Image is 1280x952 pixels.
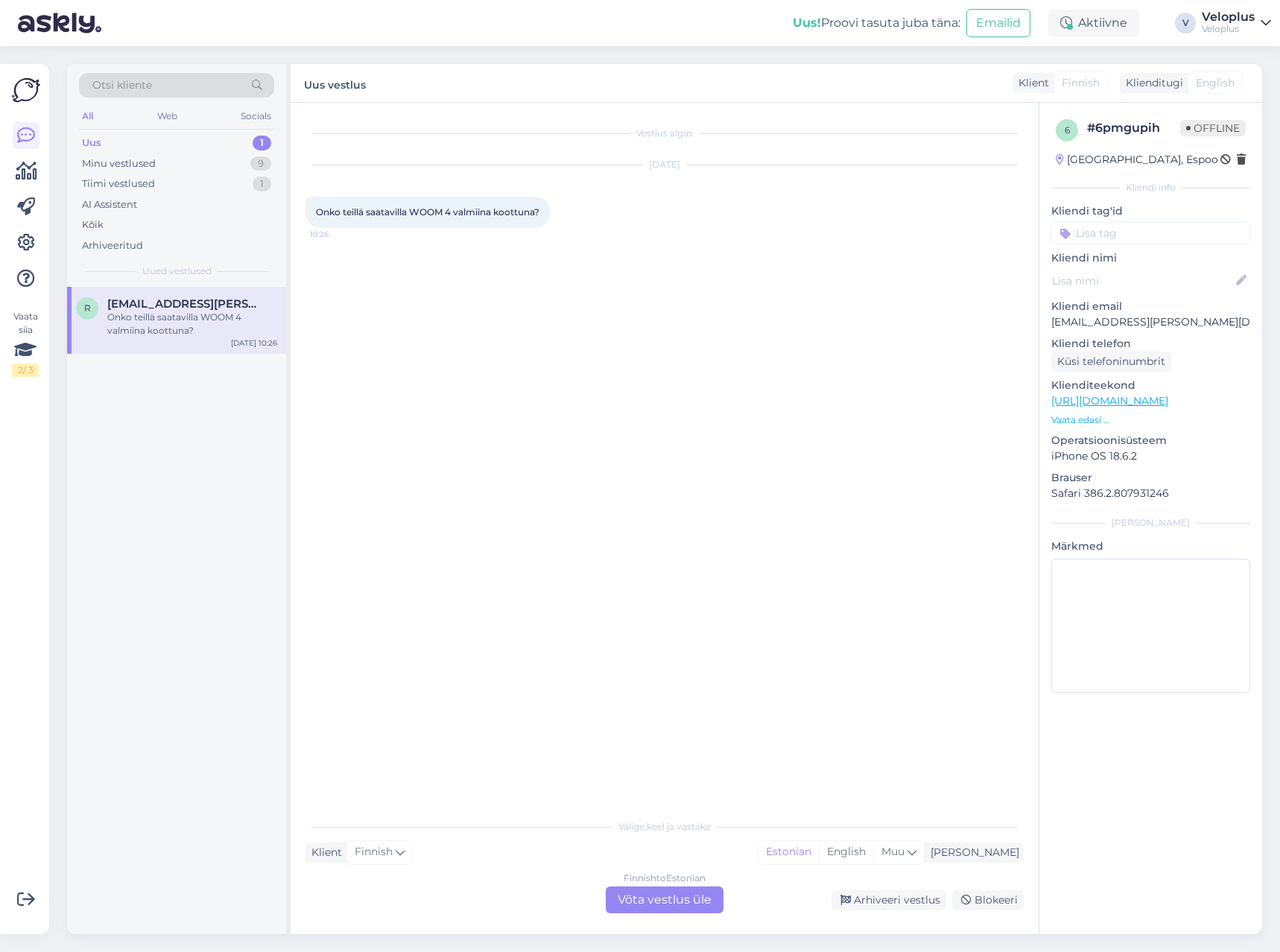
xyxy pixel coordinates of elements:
div: Tiimi vestlused [82,177,155,191]
div: # 6pmgupih [1087,119,1180,137]
div: Blokeeri [952,890,1024,910]
div: English [819,841,873,863]
p: Märkmed [1051,539,1250,554]
p: Brauser [1051,470,1250,486]
span: Finnish [355,844,393,860]
p: Safari 386.2.807931246 [1051,486,1250,501]
b: Uus! [793,16,821,30]
p: Kliendi nimi [1051,250,1250,266]
span: 6 [1065,124,1070,136]
p: Klienditeekond [1051,378,1250,393]
div: [PERSON_NAME] [925,845,1019,860]
div: Veloplus [1202,11,1255,23]
span: English [1196,75,1235,91]
div: V [1175,13,1196,34]
label: Uus vestlus [304,73,366,93]
div: Veloplus [1202,23,1255,35]
div: Klienditugi [1120,75,1183,91]
div: Vestlus algas [305,127,1024,140]
span: reetta.rintamaki@gmail.com [107,297,262,311]
span: Finnish [1062,75,1100,91]
div: Arhiveeri vestlus [831,890,946,910]
input: Lisa tag [1051,222,1250,244]
div: Kõik [82,218,104,232]
span: Onko teillä saatavilla WOOM 4 valmiina koottuna? [316,206,539,218]
p: Vaata edasi ... [1051,413,1250,427]
span: 10:26 [310,229,366,240]
span: Offline [1180,120,1246,136]
div: Uus [82,136,101,150]
div: Socials [238,107,274,126]
div: AI Assistent [82,197,137,212]
div: Finnish to Estonian [624,872,706,885]
a: VeloplusVeloplus [1202,11,1271,35]
div: All [79,107,96,126]
p: Kliendi tag'id [1051,203,1250,219]
div: [DATE] 10:26 [231,337,277,349]
div: Aktiivne [1048,10,1139,37]
p: [EMAIL_ADDRESS][PERSON_NAME][DOMAIN_NAME] [1051,314,1250,330]
span: Muu [881,845,904,858]
input: Lisa nimi [1052,273,1233,289]
span: r [84,302,91,314]
div: 9 [250,156,271,171]
div: [GEOGRAPHIC_DATA], Espoo [1056,152,1218,168]
div: 2 / 3 [12,364,39,377]
span: Uued vestlused [142,264,212,278]
div: Klient [305,845,342,860]
span: Otsi kliente [92,77,152,93]
img: Askly Logo [12,76,40,104]
div: Vaata siia [12,310,39,377]
a: [URL][DOMAIN_NAME] [1051,394,1168,407]
div: Minu vestlused [82,156,156,171]
div: Võta vestlus üle [606,886,723,913]
div: Web [154,107,180,126]
div: [DATE] [305,158,1024,171]
div: Kliendi info [1051,181,1250,194]
p: iPhone OS 18.6.2 [1051,448,1250,464]
div: Valige keel ja vastake [305,820,1024,834]
div: Küsi telefoninumbrit [1051,352,1171,372]
div: Proovi tasuta juba täna: [793,14,960,32]
div: 1 [253,177,271,191]
div: Estonian [758,841,819,863]
div: Klient [1013,75,1049,91]
button: Emailid [966,9,1030,37]
div: 1 [253,136,271,150]
div: Onko teillä saatavilla WOOM 4 valmiina koottuna? [107,311,277,337]
p: Kliendi email [1051,299,1250,314]
div: Arhiveeritud [82,238,143,253]
p: Kliendi telefon [1051,336,1250,352]
p: Operatsioonisüsteem [1051,433,1250,448]
div: [PERSON_NAME] [1051,516,1250,530]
